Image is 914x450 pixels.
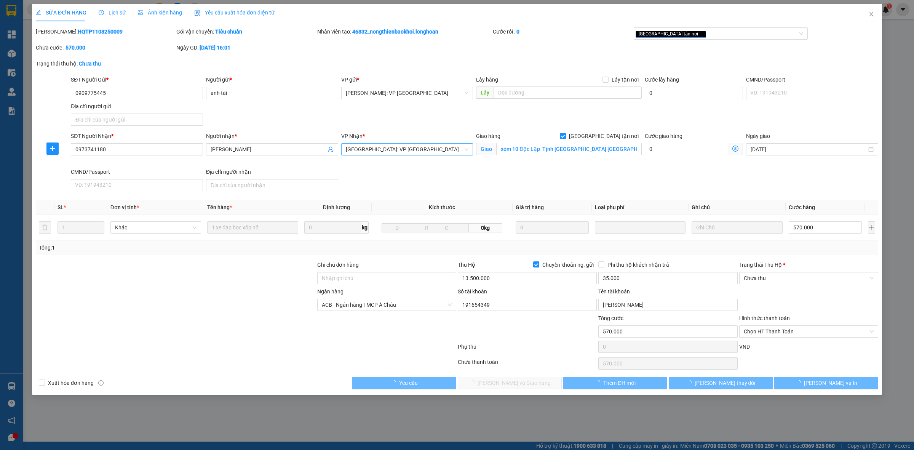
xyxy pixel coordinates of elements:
span: edit [36,10,41,15]
div: VP gửi [341,75,473,84]
label: Ghi chú đơn hàng [317,262,359,268]
input: Ngày giao [751,145,867,154]
span: Phí thu hộ khách nhận trả [604,261,672,269]
div: SĐT Người Nhận [71,132,203,140]
b: 0 [516,29,519,35]
span: [PERSON_NAME] và In [804,379,857,387]
span: Khác [115,222,197,233]
label: Ngày giao [746,133,770,139]
div: CMND/Passport [71,168,203,176]
div: Địa chỉ người nhận [206,168,338,176]
label: Tên tài khoản [598,288,630,295]
span: SỬA ĐƠN HÀNG [36,10,86,16]
span: Cước hàng [789,204,815,210]
label: Ngân hàng [317,288,344,295]
input: Dọc đường [494,86,642,99]
label: Cước giao hàng [645,133,682,139]
span: Yêu cầu xuất hóa đơn điện tử [194,10,275,16]
input: VD: Bàn, Ghế [207,221,298,234]
span: clock-circle [99,10,104,15]
div: Chưa cước : [36,43,175,52]
input: Địa chỉ của người gửi [71,114,203,126]
span: kg [361,221,369,234]
span: Định lượng [323,204,350,210]
b: Chưa thu [79,61,101,67]
span: SL [58,204,64,210]
span: picture [138,10,143,15]
th: Loại phụ phí [592,200,689,215]
input: Cước lấy hàng [645,87,743,99]
span: [PERSON_NAME] thay đổi [695,379,756,387]
span: Đơn vị tính [110,204,139,210]
label: Số tài khoản [458,288,487,295]
span: VND [739,344,750,350]
label: Cước lấy hàng [645,77,679,83]
div: Ngày GD: [176,43,315,52]
span: Giá trị hàng [516,204,544,210]
span: 0kg [469,223,502,232]
div: SĐT Người Gửi [71,75,203,84]
span: Lấy [476,86,494,99]
span: Chuyển khoản ng. gửi [539,261,597,269]
span: Tổng cước [598,315,623,321]
span: loading [796,380,804,385]
div: [PERSON_NAME]: [36,27,175,36]
input: Số tài khoản [458,299,597,311]
button: Yêu cầu [352,377,456,389]
input: Cước giao hàng [645,143,728,155]
span: Quảng Ngãi: VP Trường Chinh [346,144,469,155]
input: Địa chỉ của người nhận [206,179,338,191]
span: user-add [328,146,334,152]
div: Trạng thái Thu Hộ [739,261,878,269]
span: Kích thước [429,204,455,210]
span: loading [686,380,695,385]
b: [DATE] 16:01 [200,45,230,51]
span: close [868,11,874,17]
div: Trạng thái thu hộ: [36,59,210,68]
span: ACB - Ngân hàng TMCP Á Châu [322,299,452,311]
button: Close [861,4,882,25]
span: [GEOGRAPHIC_DATA] tận nơi [636,31,706,38]
input: D [382,223,412,232]
input: R [412,223,442,232]
div: Người gửi [206,75,338,84]
span: Chưa thu [744,272,874,284]
span: Yêu cầu [399,379,418,387]
b: 570.000 [66,45,85,51]
div: Tổng: 1 [39,243,353,252]
span: VP Nhận [341,133,363,139]
b: Tiêu chuẩn [215,29,242,35]
span: info-circle [98,380,104,386]
span: loading [595,380,603,385]
input: 0 [516,221,589,234]
span: Lấy tận nơi [609,75,642,84]
button: plus [46,143,59,155]
div: CMND/Passport [746,75,878,84]
div: Phụ thu [457,343,598,356]
button: Thêm ĐH mới [563,377,667,389]
input: Tên tài khoản [598,299,737,311]
span: Lịch sử [99,10,126,16]
input: C [442,223,469,232]
span: [GEOGRAPHIC_DATA] tận nơi [566,132,642,140]
span: Giao hàng [476,133,500,139]
span: Hồ Chí Minh: VP Quận Tân Phú [346,87,469,99]
div: Người nhận [206,132,338,140]
div: Địa chỉ người gửi [71,102,203,110]
div: Chưa thanh toán [457,358,598,371]
b: 46832_nongthienbaokhoi.longhoan [352,29,438,35]
input: Giao tận nơi [496,143,642,155]
th: Ghi chú [689,200,785,215]
label: Hình thức thanh toán [739,315,790,321]
span: dollar-circle [732,146,738,152]
span: loading [391,380,399,385]
div: Cước rồi : [493,27,632,36]
input: Ghi Chú [692,221,782,234]
div: Gói vận chuyển: [176,27,315,36]
span: Thêm ĐH mới [603,379,636,387]
span: Lấy hàng [476,77,498,83]
button: delete [39,221,51,234]
button: [PERSON_NAME] và In [774,377,878,389]
input: Ghi chú đơn hàng [317,272,456,284]
div: Nhân viên tạo: [317,27,492,36]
